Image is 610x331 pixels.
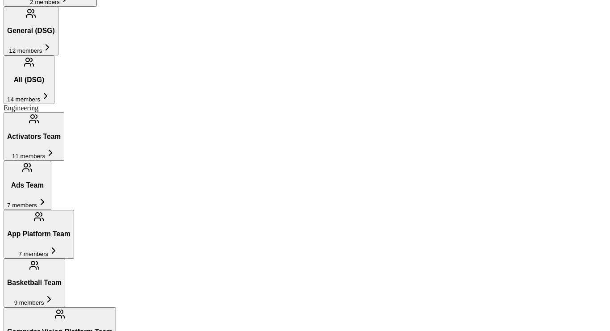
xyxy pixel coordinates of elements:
button: Activators Team11 members [4,112,64,161]
span: 12 members [9,47,42,54]
span: 11 members [12,153,45,159]
h3: Activators Team [7,133,61,141]
span: 7 members [7,202,37,209]
span: 7 members [19,251,49,257]
h3: App Platform Team [7,230,71,238]
button: Basketball Team9 members [4,259,65,307]
h3: All (DSG) [7,76,51,84]
span: 14 members [7,96,40,103]
span: Engineering [4,104,38,112]
button: All (DSG)14 members [4,55,54,104]
button: Ads Team7 members [4,161,51,209]
span: 9 members [14,299,44,306]
button: General (DSG)12 members [4,7,58,55]
h3: Basketball Team [7,279,62,287]
button: App Platform Team7 members [4,210,74,259]
h3: Ads Team [7,181,48,189]
h3: General (DSG) [7,27,55,35]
